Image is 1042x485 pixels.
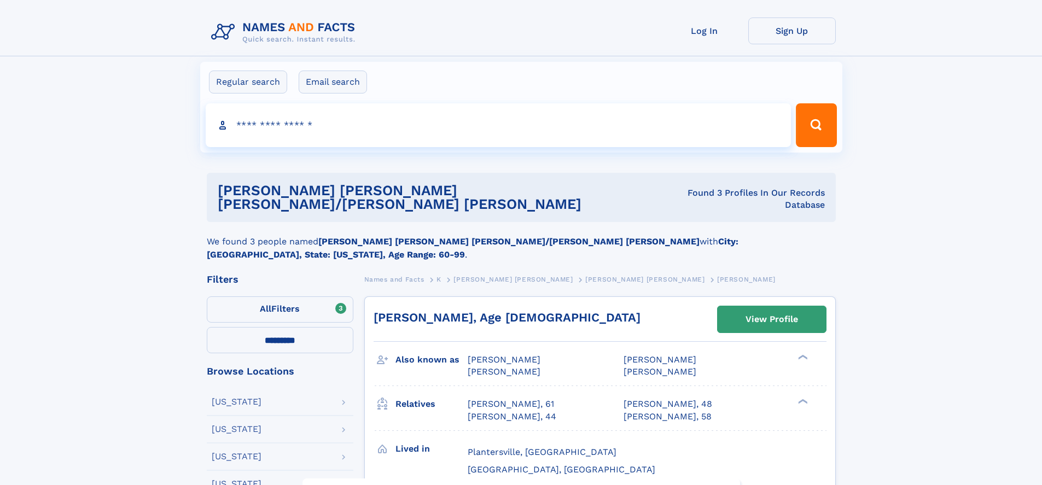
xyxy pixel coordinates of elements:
div: [US_STATE] [212,398,261,406]
h1: [PERSON_NAME] [PERSON_NAME] [PERSON_NAME]/[PERSON_NAME] [PERSON_NAME] [218,184,686,211]
label: Regular search [209,71,287,94]
a: [PERSON_NAME] [PERSON_NAME] [585,272,705,286]
div: [US_STATE] [212,425,261,434]
a: Log In [661,17,748,44]
h3: Relatives [395,395,468,413]
b: City: [GEOGRAPHIC_DATA], State: [US_STATE], Age Range: 60-99 [207,236,738,260]
div: View Profile [746,307,798,332]
div: We found 3 people named with . [207,222,836,261]
a: [PERSON_NAME], 48 [624,398,712,410]
input: search input [206,103,791,147]
a: [PERSON_NAME], Age [DEMOGRAPHIC_DATA] [374,311,641,324]
div: Browse Locations [207,366,353,376]
span: All [260,303,271,314]
label: Filters [207,296,353,323]
div: ❯ [795,398,808,405]
h3: Lived in [395,440,468,458]
span: [PERSON_NAME] [468,366,540,377]
span: [PERSON_NAME] [624,354,696,365]
span: K [436,276,441,283]
label: Email search [299,71,367,94]
a: K [436,272,441,286]
div: Found 3 Profiles In Our Records Database [686,187,825,211]
a: Sign Up [748,17,836,44]
a: [PERSON_NAME], 44 [468,411,556,423]
button: Search Button [796,103,836,147]
a: View Profile [718,306,826,332]
div: ❯ [795,354,808,361]
h3: Also known as [395,350,468,369]
span: [PERSON_NAME] [717,276,776,283]
div: Filters [207,274,353,284]
a: [PERSON_NAME] [PERSON_NAME] [453,272,573,286]
a: Names and Facts [364,272,424,286]
span: [PERSON_NAME] [PERSON_NAME] [453,276,573,283]
span: [PERSON_NAME] [468,354,540,365]
b: [PERSON_NAME] [PERSON_NAME] [PERSON_NAME]/[PERSON_NAME] [PERSON_NAME] [318,236,700,247]
img: Logo Names and Facts [207,17,364,47]
span: [PERSON_NAME] [PERSON_NAME] [585,276,705,283]
span: [PERSON_NAME] [624,366,696,377]
div: [US_STATE] [212,452,261,461]
a: [PERSON_NAME], 61 [468,398,554,410]
a: [PERSON_NAME], 58 [624,411,712,423]
span: [GEOGRAPHIC_DATA], [GEOGRAPHIC_DATA] [468,464,655,475]
span: Plantersville, [GEOGRAPHIC_DATA] [468,447,616,457]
